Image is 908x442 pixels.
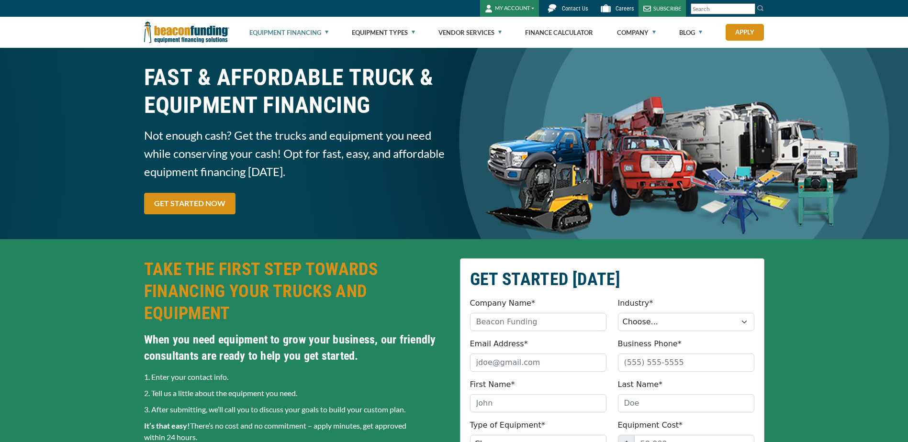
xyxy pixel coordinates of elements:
[470,394,606,412] input: John
[470,379,515,390] label: First Name*
[352,17,415,48] a: Equipment Types
[726,24,764,41] a: Apply
[617,17,656,48] a: Company
[144,331,448,364] h4: When you need equipment to grow your business, our friendly consultants are ready to help you get...
[470,298,535,309] label: Company Name*
[525,17,593,48] a: Finance Calculator
[618,420,683,431] label: Equipment Cost*
[470,338,528,350] label: Email Address*
[144,387,448,399] p: 2. Tell us a little about the equipment you need.
[144,126,448,181] span: Not enough cash? Get the trucks and equipment you need while conserving your cash! Opt for fast, ...
[470,313,606,331] input: Beacon Funding
[144,258,448,324] h2: TAKE THE FIRST STEP TOWARDS FINANCING YOUR TRUCKS AND EQUIPMENT
[691,3,755,14] input: Search
[470,420,545,431] label: Type of Equipment*
[144,421,190,430] strong: It’s that easy!
[144,64,448,119] h1: FAST & AFFORDABLE TRUCK &
[618,298,653,309] label: Industry*
[144,17,229,48] img: Beacon Funding Corporation logo
[618,354,754,372] input: (555) 555-5555
[249,17,328,48] a: Equipment Financing
[438,17,502,48] a: Vendor Services
[144,193,235,214] a: GET STARTED NOW
[144,91,448,119] span: EQUIPMENT FINANCING
[470,354,606,372] input: jdoe@gmail.com
[679,17,702,48] a: Blog
[618,338,682,350] label: Business Phone*
[618,394,754,412] input: Doe
[618,379,663,390] label: Last Name*
[470,268,754,290] h2: GET STARTED [DATE]
[562,5,588,12] span: Contact Us
[144,404,448,415] p: 3. After submitting, we’ll call you to discuss your goals to build your custom plan.
[745,5,753,13] a: Clear search text
[144,371,448,383] p: 1. Enter your contact info.
[616,5,634,12] span: Careers
[757,4,764,12] img: Search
